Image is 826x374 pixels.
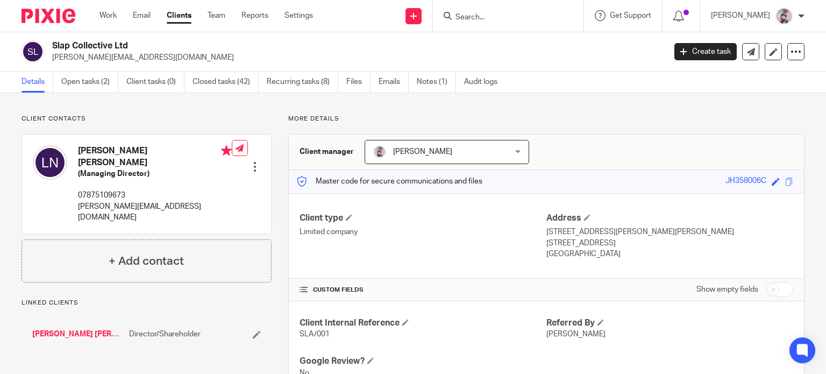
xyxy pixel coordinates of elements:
h3: Client manager [300,146,354,157]
p: Limited company [300,227,546,237]
a: Client tasks (0) [126,72,184,93]
a: Email [133,10,151,21]
h4: + Add contact [109,253,184,270]
input: Search [454,13,551,23]
i: Primary [221,145,232,156]
a: Files [346,72,371,93]
a: Clients [167,10,191,21]
p: [GEOGRAPHIC_DATA] [546,249,793,259]
img: svg%3E [33,145,67,180]
img: svg%3E [22,40,44,63]
a: Recurring tasks (8) [267,72,338,93]
label: Show empty fields [696,284,758,295]
a: Audit logs [464,72,505,93]
a: Emails [379,72,409,93]
span: SLA/001 [300,330,330,338]
a: Closed tasks (42) [193,72,259,93]
p: 07875109673 [78,190,232,201]
p: [PERSON_NAME] [711,10,770,21]
p: Client contacts [22,115,272,123]
a: Details [22,72,53,93]
a: Open tasks (2) [61,72,118,93]
span: Get Support [610,12,651,19]
p: More details [288,115,804,123]
img: DBTieDye.jpg [373,145,386,158]
h5: (Managing Director) [78,168,232,179]
h4: Google Review? [300,356,546,367]
a: Work [99,10,117,21]
a: Notes (1) [417,72,456,93]
h4: [PERSON_NAME] [PERSON_NAME] [78,145,232,168]
p: Master code for secure communications and files [297,176,482,187]
h4: Client type [300,213,546,224]
p: [STREET_ADDRESS][PERSON_NAME][PERSON_NAME] [546,227,793,237]
h4: CUSTOM FIELDS [300,286,546,294]
a: [PERSON_NAME] [PERSON_NAME] [32,329,124,340]
a: Reports [241,10,268,21]
p: [PERSON_NAME][EMAIL_ADDRESS][DOMAIN_NAME] [52,52,658,63]
h4: Referred By [546,317,793,329]
span: [PERSON_NAME] [393,148,452,156]
span: [PERSON_NAME] [546,330,606,338]
span: Director/Shareholder [129,329,201,340]
a: Team [208,10,225,21]
h4: Address [546,213,793,224]
a: Settings [284,10,313,21]
div: JH358006C [725,175,766,188]
h4: Client Internal Reference [300,317,546,329]
img: DBTieDye.jpg [775,8,793,25]
a: Create task [674,43,737,60]
p: Linked clients [22,299,272,307]
img: Pixie [22,9,75,23]
h2: Slap Collective Ltd [52,40,537,52]
p: [STREET_ADDRESS] [546,238,793,249]
p: [PERSON_NAME][EMAIL_ADDRESS][DOMAIN_NAME] [78,201,232,223]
